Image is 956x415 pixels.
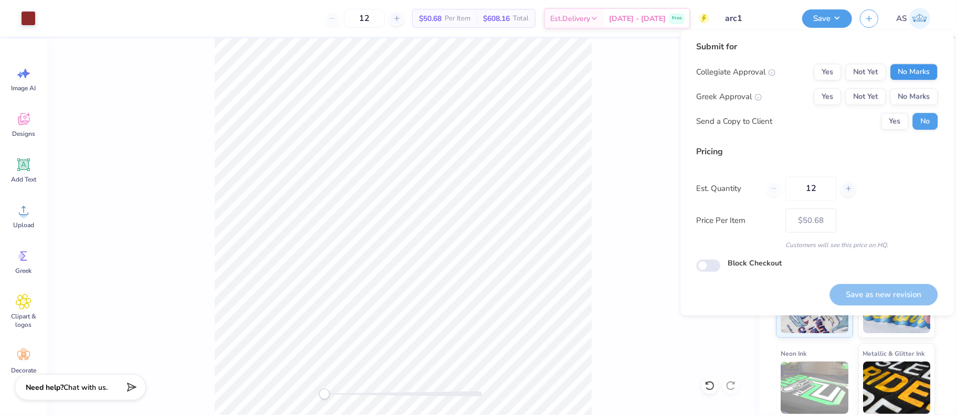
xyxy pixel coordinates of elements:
[11,175,36,184] span: Add Text
[896,13,907,25] span: AS
[696,215,778,227] label: Price Per Item
[814,88,841,105] button: Yes
[513,13,529,24] span: Total
[672,15,682,22] span: Free
[16,267,32,275] span: Greek
[696,91,762,103] div: Greek Approval
[909,8,930,29] img: Akshay Singh
[12,130,35,138] span: Designs
[419,13,442,24] span: $50.68
[26,382,64,392] strong: Need help?
[12,84,36,92] span: Image AI
[696,66,775,78] div: Collegiate Approval
[912,113,938,130] button: No
[845,63,886,80] button: Not Yet
[881,113,908,130] button: Yes
[890,63,938,80] button: No Marks
[890,88,938,105] button: No Marks
[6,312,41,329] span: Clipart & logos
[483,13,510,24] span: $608.16
[696,240,938,250] div: Customers will see this price on HQ.
[696,145,938,158] div: Pricing
[785,176,836,200] input: – –
[891,8,935,29] a: AS
[344,9,385,28] input: – –
[609,13,666,24] span: [DATE] - [DATE]
[781,348,806,359] span: Neon Ink
[802,9,852,28] button: Save
[845,88,886,105] button: Not Yet
[696,115,772,127] div: Send a Copy to Client
[717,8,794,29] input: Untitled Design
[696,40,938,53] div: Submit for
[781,361,848,414] img: Neon Ink
[64,382,108,392] span: Chat with us.
[728,258,782,269] label: Block Checkout
[696,183,759,195] label: Est. Quantity
[814,63,841,80] button: Yes
[319,389,330,399] div: Accessibility label
[13,221,34,229] span: Upload
[863,348,925,359] span: Metallic & Glitter Ink
[11,366,36,375] span: Decorate
[550,13,590,24] span: Est. Delivery
[445,13,470,24] span: Per Item
[863,361,931,414] img: Metallic & Glitter Ink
